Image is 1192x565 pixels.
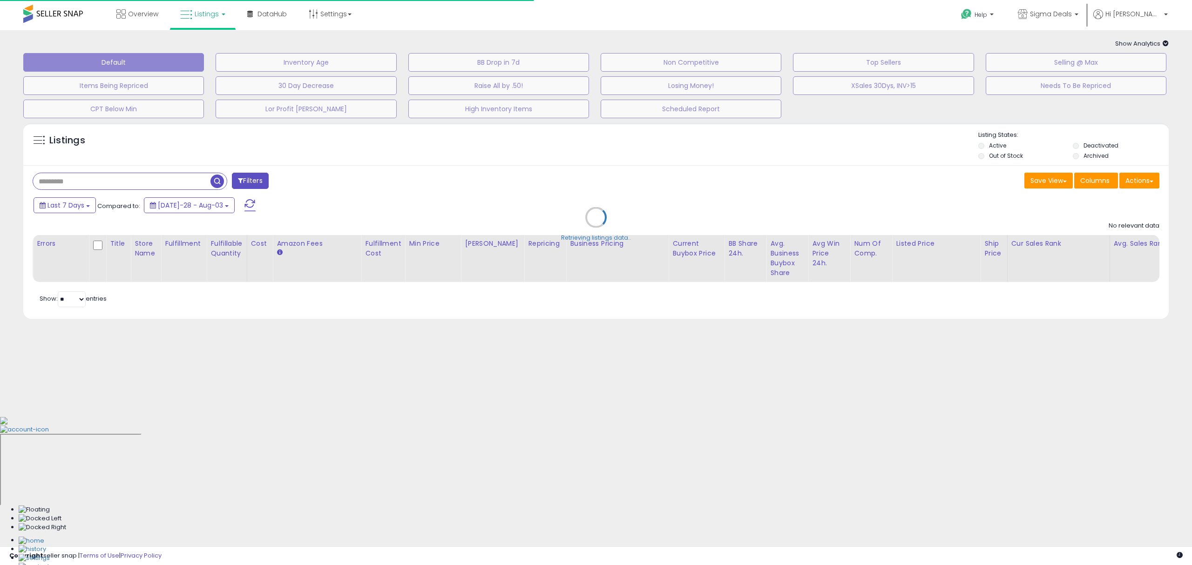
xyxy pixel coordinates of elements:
[793,76,974,95] button: XSales 30Dys, INV>15
[975,11,987,19] span: Help
[961,8,972,20] i: Get Help
[1105,9,1161,19] span: Hi [PERSON_NAME]
[23,53,204,72] button: Default
[19,554,50,563] img: Settings
[1093,9,1168,30] a: Hi [PERSON_NAME]
[793,53,974,72] button: Top Sellers
[1115,39,1169,48] span: Show Analytics
[408,100,589,118] button: High Inventory Items
[23,76,204,95] button: Items Being Repriced
[216,53,396,72] button: Inventory Age
[19,523,66,532] img: Docked Right
[601,100,781,118] button: Scheduled Report
[216,100,396,118] button: Lor Profit [PERSON_NAME]
[19,537,44,545] img: Home
[601,53,781,72] button: Non Competitive
[128,9,158,19] span: Overview
[986,76,1166,95] button: Needs To Be Repriced
[408,53,589,72] button: BB Drop in 7d
[216,76,396,95] button: 30 Day Decrease
[954,1,1003,30] a: Help
[257,9,287,19] span: DataHub
[408,76,589,95] button: Raise All by .50!
[19,545,46,554] img: History
[986,53,1166,72] button: Selling @ Max
[195,9,219,19] span: Listings
[19,514,61,523] img: Docked Left
[601,76,781,95] button: Losing Money!
[1030,9,1072,19] span: Sigma Deals
[19,505,50,514] img: Floating
[23,100,204,118] button: CPT Below Min
[561,234,631,242] div: Retrieving listings data..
